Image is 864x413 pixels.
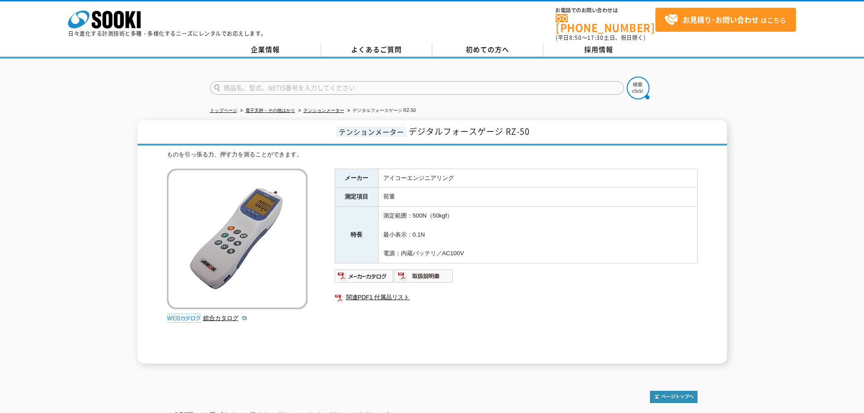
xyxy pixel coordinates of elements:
td: 測定範囲：500N（50kgf） 最小表示：0.1N 電源：内蔵バッテリ／AC100V [378,207,697,263]
td: 荷重 [378,188,697,207]
a: メーカーカタログ [335,275,394,282]
span: (平日 ～ 土日、祝日除く) [556,34,645,42]
li: デジタルフォースゲージ RZ-50 [346,106,416,116]
a: お見積り･お問い合わせはこちら [655,8,796,32]
span: 初めての方へ [466,44,509,54]
a: [PHONE_NUMBER] [556,14,655,33]
a: 採用情報 [543,43,654,57]
span: テンションメーター [337,126,406,137]
span: お電話でのお問い合わせは [556,8,655,13]
strong: お見積り･お問い合わせ [683,14,759,25]
span: 17:30 [587,34,604,42]
img: 取扱説明書 [394,269,454,283]
a: 総合カタログ [203,315,248,321]
th: 特長 [335,207,378,263]
a: 初めての方へ [432,43,543,57]
th: 測定項目 [335,188,378,207]
a: 取扱説明書 [394,275,454,282]
a: 企業情報 [210,43,321,57]
a: 電子天秤・その他はかり [245,108,295,113]
img: トップページへ [650,391,698,403]
img: デジタルフォースゲージ RZ-50 [167,169,308,309]
a: よくあるご質問 [321,43,432,57]
input: 商品名、型式、NETIS番号を入力してください [210,81,624,95]
img: webカタログ [167,314,201,323]
span: デジタルフォースゲージ RZ-50 [409,125,530,137]
div: ものを引っ張る力、押す力を測ることができます。 [167,150,698,160]
a: 関連PDF1 付属品リスト [335,292,698,303]
th: メーカー [335,169,378,188]
span: 8:50 [569,34,582,42]
a: テンションメーター [303,108,344,113]
span: はこちら [664,13,786,27]
td: アイコーエンジニアリング [378,169,697,188]
a: トップページ [210,108,237,113]
img: メーカーカタログ [335,269,394,283]
img: btn_search.png [627,77,649,99]
p: 日々進化する計測技術と多種・多様化するニーズにレンタルでお応えします。 [68,31,267,36]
